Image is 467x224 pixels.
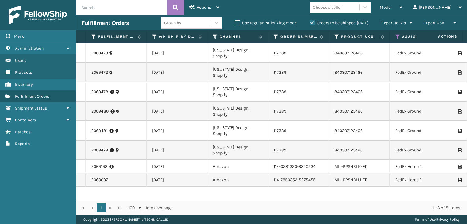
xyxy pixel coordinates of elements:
[15,106,47,111] span: Shipment Status
[207,43,268,63] td: [US_STATE] Design Shopify
[91,70,108,76] a: 2069472
[81,19,129,27] h3: Fulfillment Orders
[334,50,363,56] a: 840307123466
[147,102,207,121] td: [DATE]
[268,43,329,63] td: 117389
[268,121,329,141] td: 117389
[313,4,342,11] div: Choose a seller
[181,205,460,211] div: 1 - 8 of 8 items
[390,82,451,102] td: FedEx Ground
[128,203,173,212] span: items per page
[91,177,108,183] a: 2060097
[235,20,297,25] label: Use regular Palletizing mode
[197,5,211,10] span: Actions
[390,43,451,63] td: FedEx Ground
[15,58,26,63] span: Users
[334,89,363,94] a: 840307123466
[159,34,195,39] label: WH Ship By Date
[128,205,137,211] span: 100
[15,117,36,123] span: Containers
[437,217,460,222] a: Privacy Policy
[207,102,268,121] td: [US_STATE] Design Shopify
[458,148,461,152] i: Print Label
[390,173,451,187] td: FedEx Home Delivery
[402,34,439,39] label: Assigned Carrier Service
[15,94,49,99] span: Fulfillment Orders
[207,63,268,82] td: [US_STATE] Design Shopify
[91,147,108,153] a: 2069479
[98,34,135,39] label: Fulfillment Order Id
[207,121,268,141] td: [US_STATE] Design Shopify
[380,5,390,10] span: Mode
[91,108,109,114] a: 2069480
[390,102,451,121] td: FedEx Ground
[147,63,207,82] td: [DATE]
[458,70,461,75] i: Print Label
[91,50,108,56] a: 2069473
[334,128,363,133] a: 840307123466
[458,165,461,169] i: Print Label
[419,32,461,42] span: Actions
[458,51,461,55] i: Print Label
[91,128,108,134] a: 2069481
[334,70,363,75] a: 840307123466
[310,20,368,25] label: Orders to be shipped [DATE]
[14,34,25,39] span: Menu
[390,160,451,173] td: FedEx Home Delivery
[147,121,207,141] td: [DATE]
[220,34,256,39] label: Channel
[15,141,30,146] span: Reports
[334,177,367,182] a: MIL-PPSNBLU-FT
[458,109,461,114] i: Print Label
[207,160,268,173] td: Amazon
[9,6,67,24] img: logo
[334,164,367,169] a: MIL-PPSNBLK-FT
[268,102,329,121] td: 117389
[390,141,451,160] td: FedEx Ground
[147,141,207,160] td: [DATE]
[164,20,181,26] div: Group by
[207,141,268,160] td: [US_STATE] Design Shopify
[15,46,44,51] span: Administration
[268,63,329,82] td: 117389
[458,90,461,94] i: Print Label
[147,43,207,63] td: [DATE]
[83,215,169,224] p: Copyright 2023 [PERSON_NAME]™ v [TECHNICAL_ID]
[458,178,461,182] i: Print Label
[15,70,32,75] span: Products
[15,82,33,87] span: Inventory
[381,20,406,25] span: Export to .xls
[268,82,329,102] td: 117389
[268,141,329,160] td: 117389
[334,109,363,114] a: 840307123466
[280,34,317,39] label: Order Number
[207,82,268,102] td: [US_STATE] Design Shopify
[147,160,207,173] td: [DATE]
[91,89,108,95] a: 2069478
[334,148,363,153] a: 840307123466
[458,129,461,133] i: Print Label
[415,217,436,222] a: Terms of Use
[415,215,460,224] div: |
[268,173,329,187] td: 114-7950352-5275455
[207,173,268,187] td: Amazon
[147,82,207,102] td: [DATE]
[423,20,444,25] span: Export CSV
[15,129,30,134] span: Batches
[91,164,108,170] a: 2069198
[390,63,451,82] td: FedEx Ground
[390,121,451,141] td: FedEx Ground
[341,34,378,39] label: Product SKU
[97,203,106,212] a: 1
[147,173,207,187] td: [DATE]
[268,160,329,173] td: 114-3281320-6340234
